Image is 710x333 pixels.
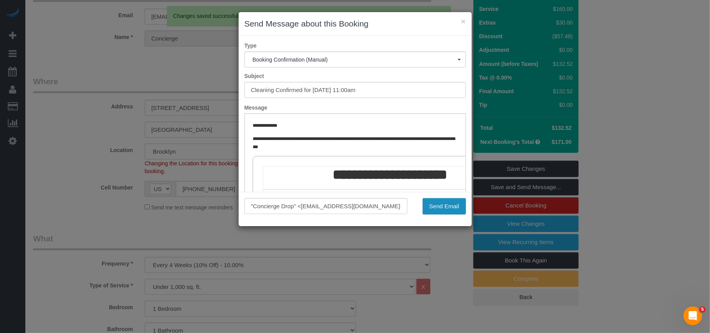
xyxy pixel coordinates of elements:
[683,306,702,325] iframe: Intercom live chat
[244,82,466,98] input: Subject
[239,72,472,80] label: Subject
[244,18,466,30] h3: Send Message about this Booking
[244,51,466,67] button: Booking Confirmation (Manual)
[423,198,466,214] button: Send Email
[239,42,472,50] label: Type
[253,57,458,63] span: Booking Confirmation (Manual)
[699,306,706,313] span: 5
[461,17,466,25] button: ×
[245,114,466,236] iframe: Rich Text Editor, editor1
[239,104,472,112] label: Message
